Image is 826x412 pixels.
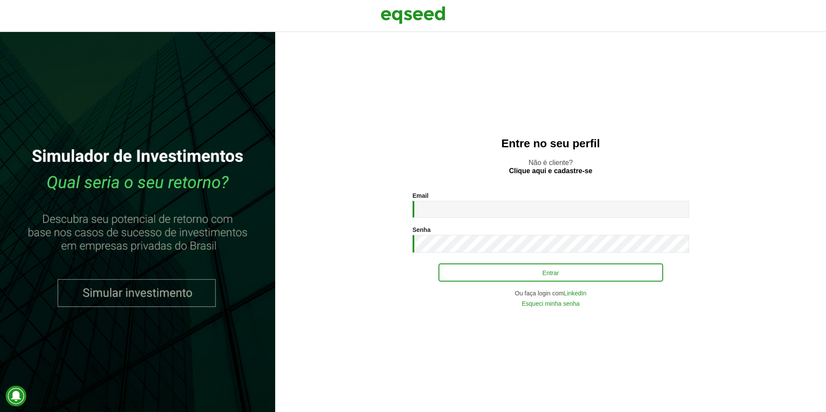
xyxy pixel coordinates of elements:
img: EqSeed Logo [381,4,445,26]
label: Email [413,193,429,199]
button: Entrar [438,263,663,282]
div: Ou faça login com [413,290,689,296]
label: Senha [413,227,431,233]
p: Não é cliente? [292,158,809,175]
a: Esqueci minha senha [522,301,580,307]
a: Clique aqui e cadastre-se [509,168,592,174]
h2: Entre no seu perfil [292,137,809,150]
a: LinkedIn [564,290,587,296]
